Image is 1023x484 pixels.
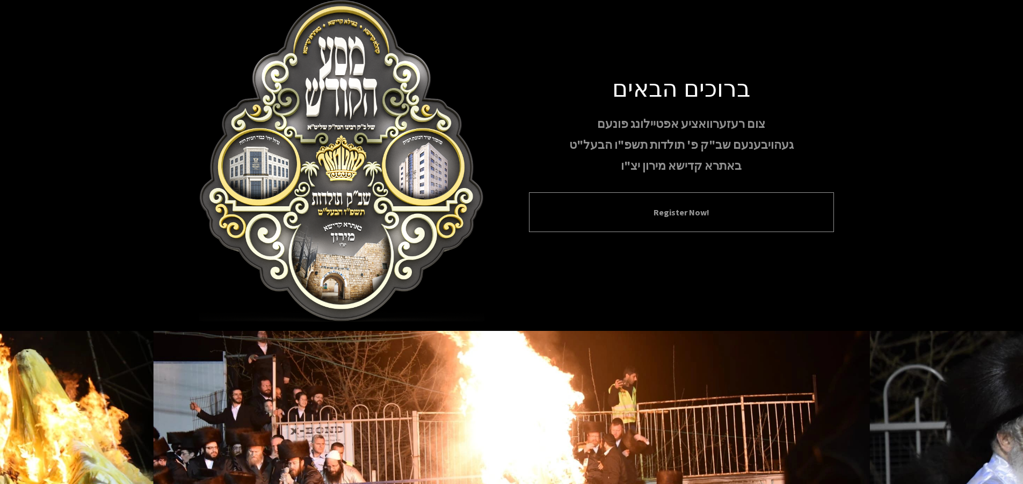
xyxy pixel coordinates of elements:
[529,156,834,175] p: באתרא קדישא מירון יצ"ו
[542,206,821,219] button: Register Now!
[529,135,834,154] p: געהויבענעם שב"ק פ' תולדות תשפ"ו הבעל"ט
[529,114,834,133] p: צום רעזערוואציע אפטיילונג פונעם
[529,73,834,102] h1: ברוכים הבאים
